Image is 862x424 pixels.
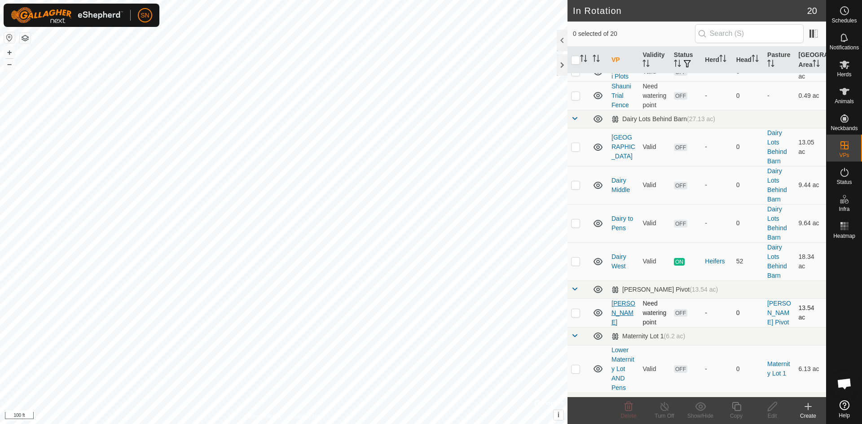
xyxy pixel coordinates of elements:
[733,166,764,204] td: 0
[718,412,754,420] div: Copy
[674,144,687,151] span: OFF
[733,47,764,74] th: Head
[558,411,559,419] span: i
[674,92,687,100] span: OFF
[11,7,123,23] img: Gallagher Logo
[248,412,282,420] a: Privacy Policy
[705,91,729,101] div: -
[611,63,635,80] a: Missaoui Plots
[4,32,15,43] button: Reset Map
[20,33,31,44] button: Map Layers
[754,412,790,420] div: Edit
[674,68,687,76] span: OFF
[752,56,759,63] p-sorticon: Activate to sort
[767,244,787,279] a: Dairy Lots Behind Barn
[639,81,670,110] td: Need watering point
[593,56,600,63] p-sorticon: Activate to sort
[611,253,626,270] a: Dairy West
[795,166,826,204] td: 9.44 ac
[141,11,149,20] span: SN
[695,24,804,43] input: Search (S)
[705,219,729,228] div: -
[4,59,15,70] button: –
[795,204,826,242] td: 9.64 ac
[705,308,729,318] div: -
[839,206,849,212] span: Infra
[719,56,726,63] p-sorticon: Activate to sort
[639,166,670,204] td: Valid
[611,177,630,193] a: Dairy Middle
[611,115,715,123] div: Dairy Lots Behind Barn
[831,126,858,131] span: Neckbands
[4,47,15,58] button: +
[767,61,774,68] p-sorticon: Activate to sort
[642,61,650,68] p-sorticon: Activate to sort
[795,81,826,110] td: 0.49 ac
[830,45,859,50] span: Notifications
[293,412,319,420] a: Contact Us
[682,412,718,420] div: Show/Hide
[573,29,695,39] span: 0 selected of 20
[674,182,687,189] span: OFF
[827,397,862,422] a: Help
[795,298,826,327] td: 13.54 ac
[639,242,670,280] td: Valid
[611,286,718,293] div: [PERSON_NAME] Pivot
[573,5,807,16] h2: In Rotation
[795,128,826,166] td: 13.05 ac
[837,72,851,77] span: Herds
[674,365,687,373] span: OFF
[639,47,670,74] th: Validity
[611,134,635,160] a: [GEOGRAPHIC_DATA]
[664,332,685,340] span: (6.2 ac)
[836,179,852,185] span: Status
[767,205,787,241] a: Dairy Lots Behind Barn
[687,115,715,122] span: (27.13 ac)
[611,215,633,232] a: Dairy to Pens
[733,298,764,327] td: 0
[795,47,826,74] th: [GEOGRAPHIC_DATA] Area
[639,128,670,166] td: Valid
[554,410,563,420] button: i
[767,300,791,326] a: [PERSON_NAME] Pivot
[764,47,795,74] th: Pasture
[733,345,764,393] td: 0
[733,81,764,110] td: 0
[611,332,685,340] div: Maternity Lot 1
[831,370,858,397] div: Open chat
[813,61,820,68] p-sorticon: Activate to sort
[611,83,631,109] a: Shauni Trial Fence
[705,364,729,374] div: -
[580,56,587,63] p-sorticon: Activate to sort
[790,412,826,420] div: Create
[831,18,857,23] span: Schedules
[807,4,817,17] span: 20
[611,346,634,391] a: Lower Maternity Lot AND Pens
[674,61,681,68] p-sorticon: Activate to sort
[621,413,637,419] span: Delete
[639,345,670,393] td: Valid
[670,47,701,74] th: Status
[674,220,687,227] span: OFF
[795,345,826,393] td: 6.13 ac
[764,81,795,110] td: -
[646,412,682,420] div: Turn Off
[733,204,764,242] td: 0
[690,286,718,293] span: (13.54 ac)
[701,47,732,74] th: Herd
[795,242,826,280] td: 18.34 ac
[733,242,764,280] td: 52
[767,129,787,165] a: Dairy Lots Behind Barn
[839,413,850,418] span: Help
[611,300,635,326] a: [PERSON_NAME]
[705,257,729,266] div: Heifers
[833,233,855,239] span: Heatmap
[733,128,764,166] td: 0
[705,142,729,152] div: -
[674,258,685,266] span: ON
[674,309,687,317] span: OFF
[639,204,670,242] td: Valid
[608,47,639,74] th: VP
[705,180,729,190] div: -
[767,167,787,203] a: Dairy Lots Behind Barn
